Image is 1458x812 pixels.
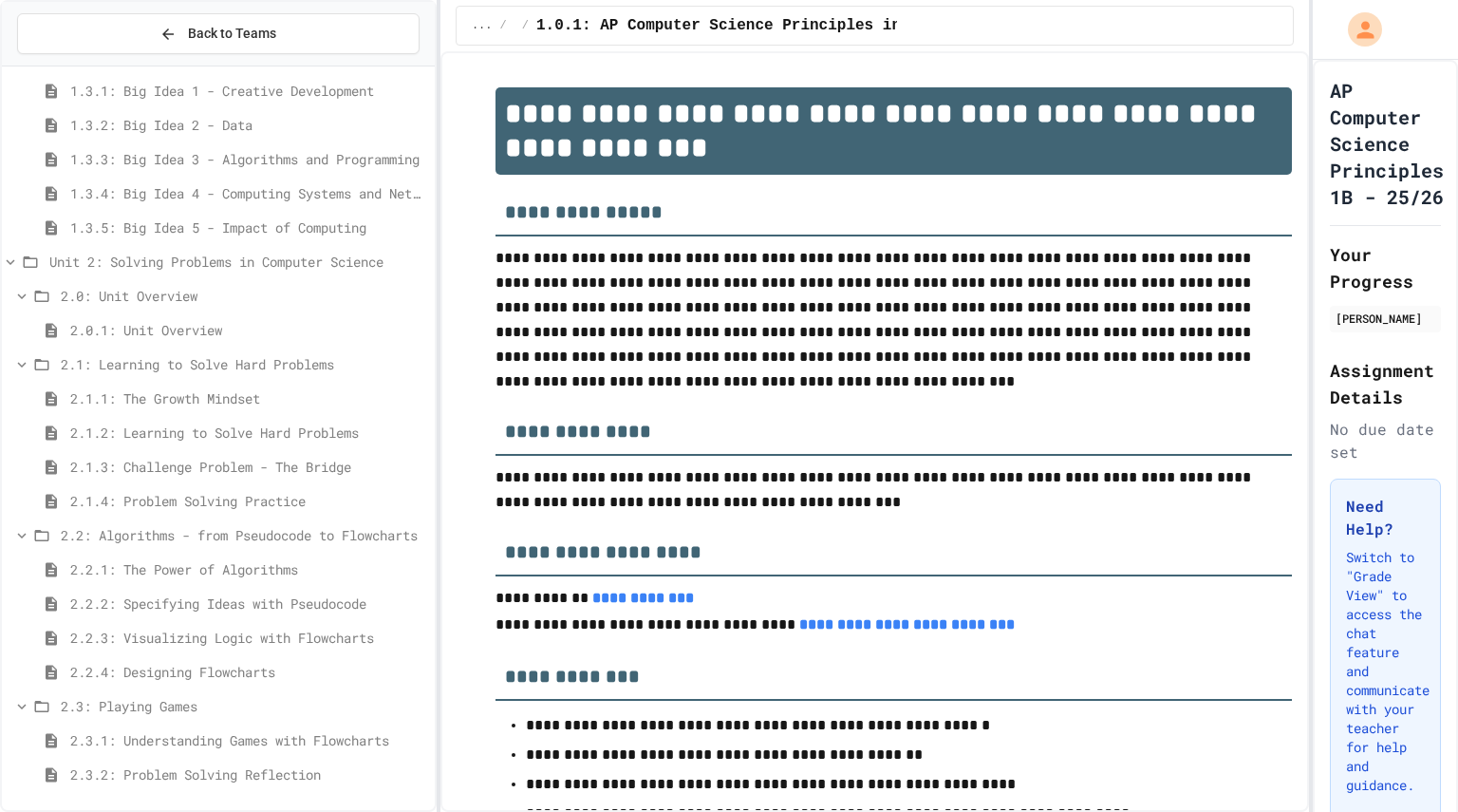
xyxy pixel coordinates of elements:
[70,149,427,169] span: 1.3.3: Big Idea 3 - Algorithms and Programming
[188,24,276,44] span: Back to Teams
[61,525,427,545] span: 2.2: Algorithms - from Pseudocode to Flowcharts
[1330,77,1444,210] h1: AP Computer Science Principles 1B - 25/26
[70,491,427,511] span: 2.1.4: Problem Solving Practice
[1330,418,1441,463] div: No due date set
[49,252,427,272] span: Unit 2: Solving Problems in Computer Science
[500,18,507,33] span: /
[536,14,1111,37] span: 1.0.1: AP Computer Science Principles in Python Course Syllabus
[70,423,427,443] span: 2.1.2: Learning to Solve Hard Problems
[61,354,427,374] span: 2.1: Learning to Solve Hard Problems
[1330,357,1441,410] h2: Assignment Details
[70,559,427,579] span: 2.2.1: The Power of Algorithms
[1330,241,1441,294] h2: Your Progress
[61,696,427,716] span: 2.3: Playing Games
[1336,310,1435,327] div: [PERSON_NAME]
[70,217,427,237] span: 1.3.5: Big Idea 5 - Impact of Computing
[70,628,427,648] span: 2.2.3: Visualizing Logic with Flowcharts
[1346,495,1425,540] h3: Need Help?
[70,730,427,750] span: 2.3.1: Understanding Games with Flowcharts
[522,18,529,33] span: /
[1328,8,1387,51] div: My Account
[17,13,420,54] button: Back to Teams
[1346,548,1425,795] p: Switch to "Grade View" to access the chat feature and communicate with your teacher for help and ...
[70,81,427,101] span: 1.3.1: Big Idea 1 - Creative Development
[70,115,427,135] span: 1.3.2: Big Idea 2 - Data
[70,594,427,614] span: 2.2.2: Specifying Ideas with Pseudocode
[61,286,427,306] span: 2.0: Unit Overview
[70,662,427,682] span: 2.2.4: Designing Flowcharts
[70,765,427,784] span: 2.3.2: Problem Solving Reflection
[70,457,427,477] span: 2.1.3: Challenge Problem - The Bridge
[70,320,427,340] span: 2.0.1: Unit Overview
[70,388,427,408] span: 2.1.1: The Growth Mindset
[70,183,427,203] span: 1.3.4: Big Idea 4 - Computing Systems and Networks
[472,18,493,33] span: ...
